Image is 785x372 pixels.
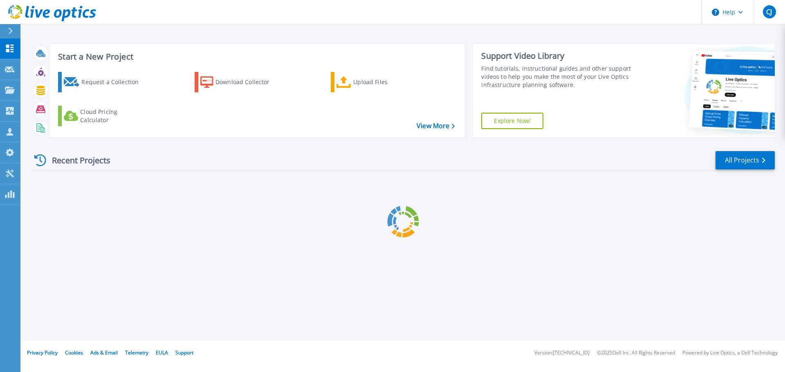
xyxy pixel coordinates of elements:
a: All Projects [715,151,775,169]
li: © 2025 Dell Inc. All Rights Reserved [597,350,675,356]
li: Version: [TECHNICAL_ID] [534,350,590,356]
div: Request a Collection [81,74,147,90]
a: Explore Now! [481,113,543,129]
a: View More [417,122,455,130]
a: Download Collector [195,72,286,92]
a: Support [175,349,193,356]
div: Download Collector [215,74,281,90]
a: Upload Files [331,72,422,92]
div: Find tutorials, instructional guides and other support videos to help you make the most of your L... [481,65,635,89]
a: Ads & Email [90,349,118,356]
a: Cloud Pricing Calculator [58,106,149,126]
a: Cookies [65,349,83,356]
h3: Start a New Project [58,52,455,61]
div: Upload Files [353,74,419,90]
span: CJ [766,9,772,15]
a: Telemetry [125,349,148,356]
li: Powered by Live Optics, a Dell Technology [682,350,778,356]
a: Request a Collection [58,72,149,92]
a: EULA [156,349,168,356]
div: Recent Projects [31,150,121,170]
a: Privacy Policy [27,349,58,356]
div: Support Video Library [481,51,635,61]
div: Cloud Pricing Calculator [80,108,146,124]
